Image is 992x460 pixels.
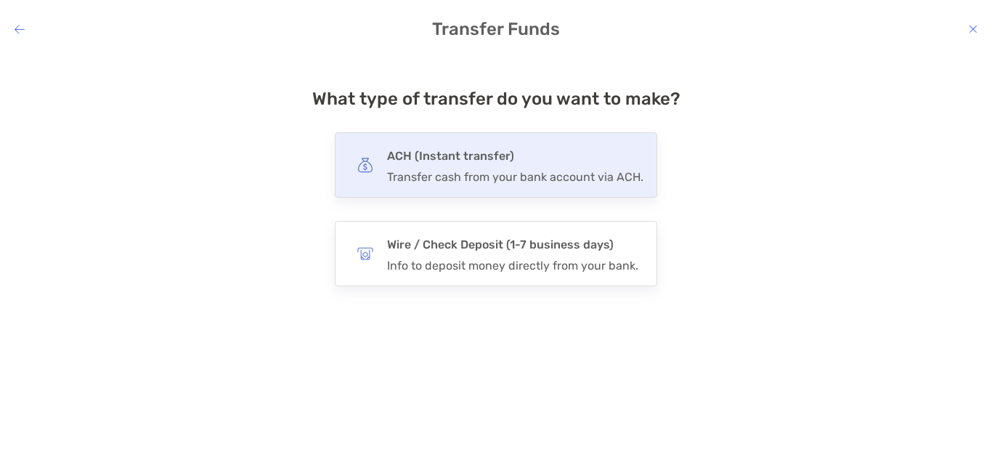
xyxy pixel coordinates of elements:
[387,259,638,273] div: Info to deposit money directly from your bank.
[387,170,643,184] div: Transfer cash from your bank account via ACH.
[387,146,643,166] h4: ACH (Instant transfer)
[387,235,638,255] h4: Wire / Check Deposit (1-7 business days)
[312,89,680,109] h4: What type of transfer do you want to make?
[357,246,373,262] img: button icon
[357,157,373,173] img: button icon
